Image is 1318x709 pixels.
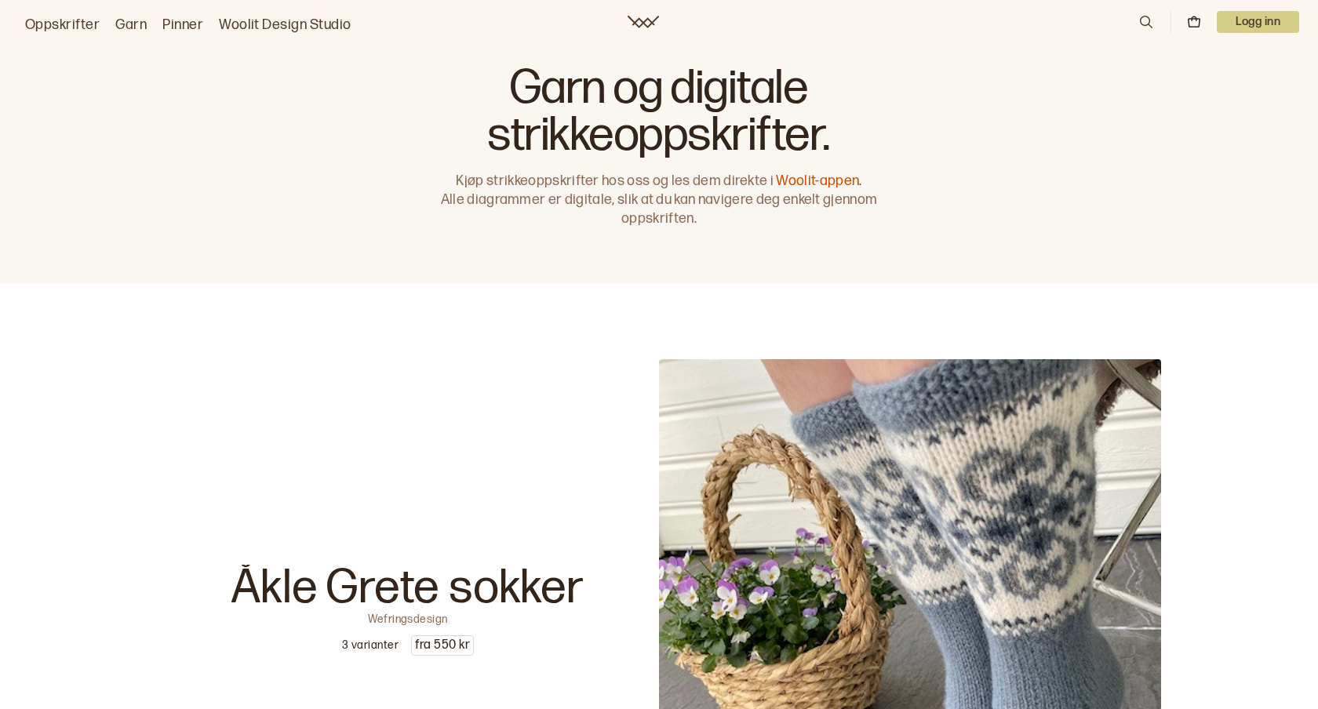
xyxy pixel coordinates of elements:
p: 3 varianter [342,638,399,653]
p: Wefringsdesign [368,612,448,623]
p: Kjøp strikkeoppskrifter hos oss og les dem direkte i Alle diagrammer er digitale, slik at du kan ... [433,172,885,228]
a: Pinner [162,14,203,36]
a: Oppskrifter [25,14,100,36]
a: Woolit-appen. [776,173,861,189]
p: Åkle Grete sokker [231,565,584,612]
h1: Garn og digitale strikkeoppskrifter. [433,65,885,159]
button: User dropdown [1217,11,1299,33]
a: Woolit Design Studio [219,14,351,36]
a: Woolit [628,16,659,28]
a: Garn [115,14,147,36]
p: fra 550 kr [412,636,473,655]
p: Logg inn [1217,11,1299,33]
